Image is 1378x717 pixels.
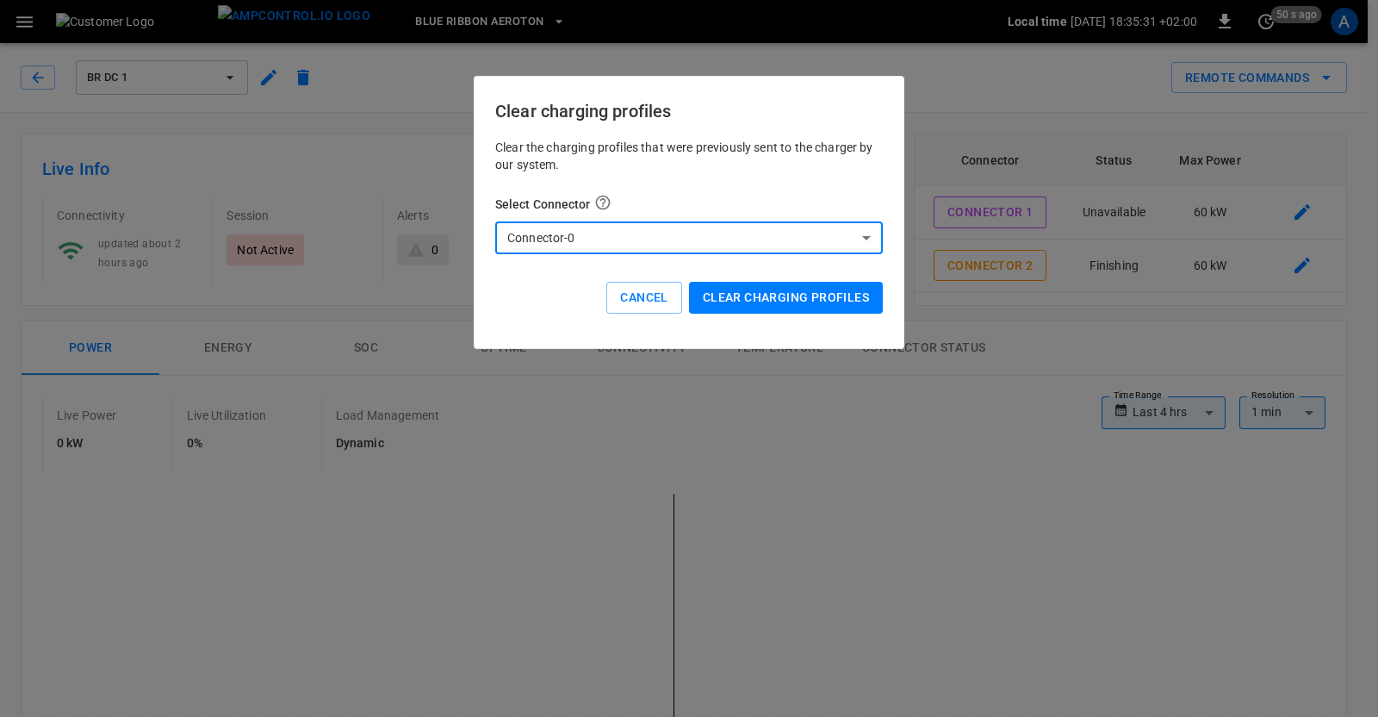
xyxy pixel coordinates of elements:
[495,221,883,254] div: Connector-0
[689,282,883,314] button: Clear charging profiles
[495,97,883,125] h6: Clear charging profiles
[495,139,883,173] p: Clear the charging profiles that were previously sent to the charger by our system.
[495,194,883,215] h6: Select Connector
[606,282,681,314] button: Cancel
